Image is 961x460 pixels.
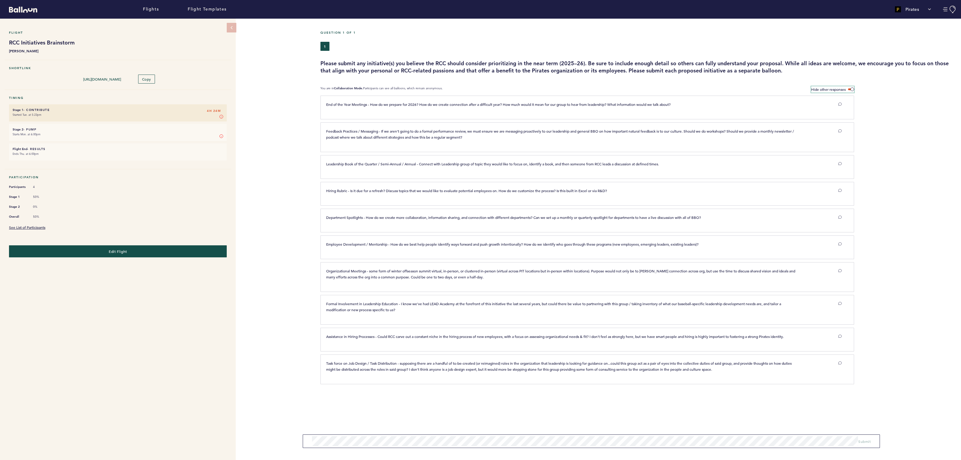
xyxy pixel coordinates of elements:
[9,7,37,13] svg: Balloon
[13,147,27,151] small: Flight End
[9,194,27,200] span: Stage 1
[33,195,51,199] span: 50%
[143,6,159,13] a: Flights
[9,175,227,179] h5: Participation
[9,225,45,230] a: See List of Participants
[320,86,443,93] p: You are in Participants can see all balloons, which remain anonymous.
[5,6,37,12] a: Balloon
[9,96,227,100] h5: Timing
[33,205,51,209] span: 0%
[13,127,23,131] small: Stage 2
[858,438,871,444] button: Submit
[13,152,39,156] time: Ends Thu. at 6:00pm
[188,6,227,13] a: Flight Templates
[13,147,223,151] h6: - Results
[142,77,151,81] span: Copy
[943,6,956,13] button: Manage Account
[33,215,51,219] span: 50%
[326,361,793,372] span: Task force on Job Design / Task Distribution - supposing there are a handful of to-be-created (or...
[905,6,919,12] p: Pirates
[9,31,227,35] h5: Flight
[9,184,27,190] span: Participants
[858,439,871,444] span: Submit
[33,185,51,189] span: 4
[9,66,227,70] h5: Shortlink
[320,31,956,35] h5: Question 1 of 1
[326,188,607,193] span: Hiring Rubric - Is it due for a refresh? Discuss topics that we would like to evaluate potential ...
[320,42,329,51] button: 1
[892,3,934,15] button: Pirates
[138,75,155,84] button: Copy
[13,132,41,136] time: Starts Mon. at 6:00pm
[326,334,784,339] span: Assistance in Hiring Processes - Could RCC carve out a constant niche in the hiring process of ne...
[13,113,41,117] time: Started Tue. at 5:23pm
[326,102,671,107] span: End of the Year Meetings - How do we prepare for 2026? How do we create connection after a diffic...
[109,249,127,254] span: Edit Flight
[9,245,227,257] button: Edit Flight
[9,48,227,54] b: [PERSON_NAME]
[320,60,956,74] h3: Please submit any initiative(s) you believe the RCC should consider prioritizing in the near term...
[811,87,846,92] span: Hide other responses
[13,108,223,112] h6: - Contribute
[326,129,795,140] span: Feedback Practices / Messaging - If we aren't going to do a formal performance review, we must en...
[326,301,782,312] span: Formal Involvement in Leadership Education - I know we've had LEAD Academy at the forefront of th...
[207,108,221,114] span: 4H 24M
[9,204,27,210] span: Stage 2
[13,127,223,131] h6: - Pump
[326,242,699,247] span: Employee Development / Mentorship - How do we best help people identify ways forward and push gro...
[13,108,23,112] small: Stage 1
[326,161,659,166] span: Leadership Book of the Quarter / Semi-Annual / Annual - Connect with Leadership group of topic th...
[326,215,701,220] span: Department Spotlights - How do we create more collaboration, information sharing, and connection ...
[9,39,227,46] h1: RCC Initiatives Brainstorm
[326,268,796,279] span: Organizational Meetings - some form of winter offseason summit virtual, in-person, or clustered i...
[334,86,363,90] b: Collaboration Mode.
[9,214,27,220] span: Overall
